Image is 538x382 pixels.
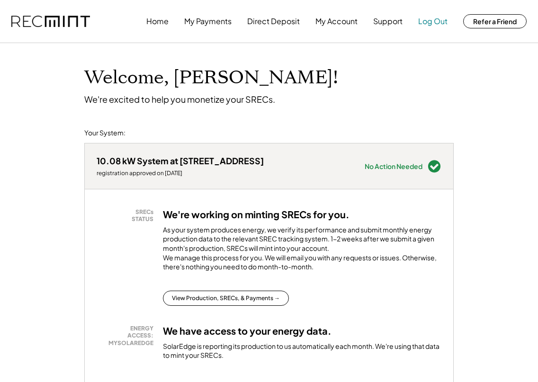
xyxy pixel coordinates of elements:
div: As your system produces energy, we verify its performance and submit monthly energy production da... [163,225,441,276]
button: Support [373,12,403,31]
button: Home [146,12,169,31]
button: My Account [315,12,358,31]
img: recmint-logotype%403x.png [11,16,90,27]
button: Log Out [418,12,448,31]
div: SRECs STATUS [101,208,153,223]
button: Direct Deposit [247,12,300,31]
button: View Production, SRECs, & Payments → [163,291,289,306]
button: Refer a Friend [463,14,527,28]
div: ENERGY ACCESS: MYSOLAREDGE [101,325,153,347]
h3: We're working on minting SRECs for you. [163,208,350,221]
div: No Action Needed [365,163,422,169]
div: Your System: [84,128,126,138]
div: SolarEdge is reporting its production to us automatically each month. We're using that data to mi... [163,342,441,360]
div: We're excited to help you monetize your SRECs. [84,94,275,105]
button: My Payments [184,12,232,31]
div: registration approved on [DATE] [97,169,264,177]
h1: Welcome, [PERSON_NAME]! [84,67,338,89]
div: 10.08 kW System at [STREET_ADDRESS] [97,155,264,166]
h3: We have access to your energy data. [163,325,332,337]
